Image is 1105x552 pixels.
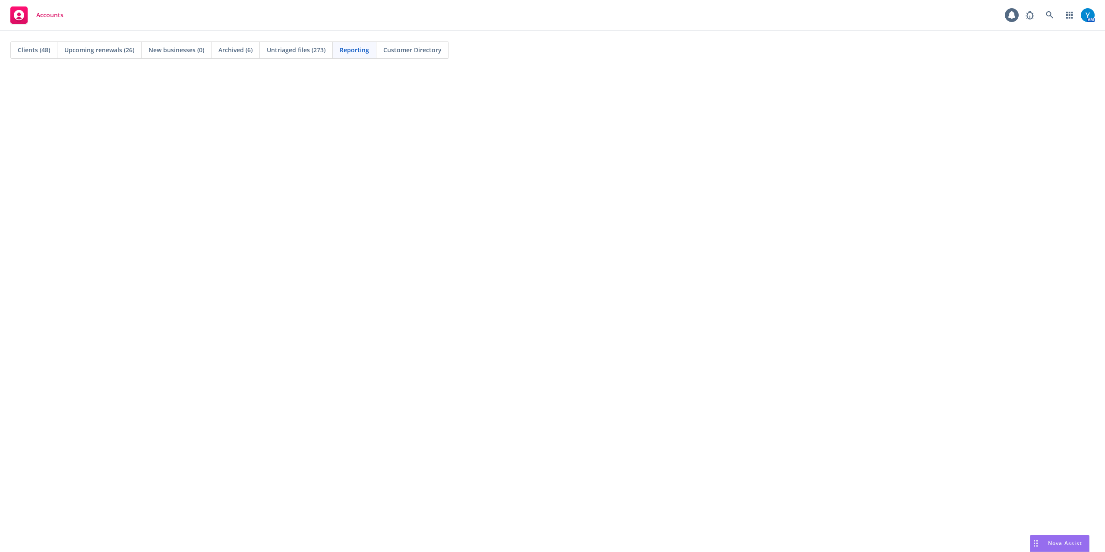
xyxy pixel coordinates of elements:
[9,78,1096,543] iframe: Hex Dashboard 1
[340,45,369,54] span: Reporting
[1030,535,1041,552] div: Drag to move
[1041,6,1058,24] a: Search
[1081,8,1095,22] img: photo
[1061,6,1078,24] a: Switch app
[7,3,67,27] a: Accounts
[64,45,134,54] span: Upcoming renewals (26)
[36,12,63,19] span: Accounts
[383,45,442,54] span: Customer Directory
[148,45,204,54] span: New businesses (0)
[1030,535,1089,552] button: Nova Assist
[18,45,50,54] span: Clients (48)
[218,45,253,54] span: Archived (6)
[1021,6,1039,24] a: Report a Bug
[1048,539,1082,547] span: Nova Assist
[267,45,325,54] span: Untriaged files (273)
